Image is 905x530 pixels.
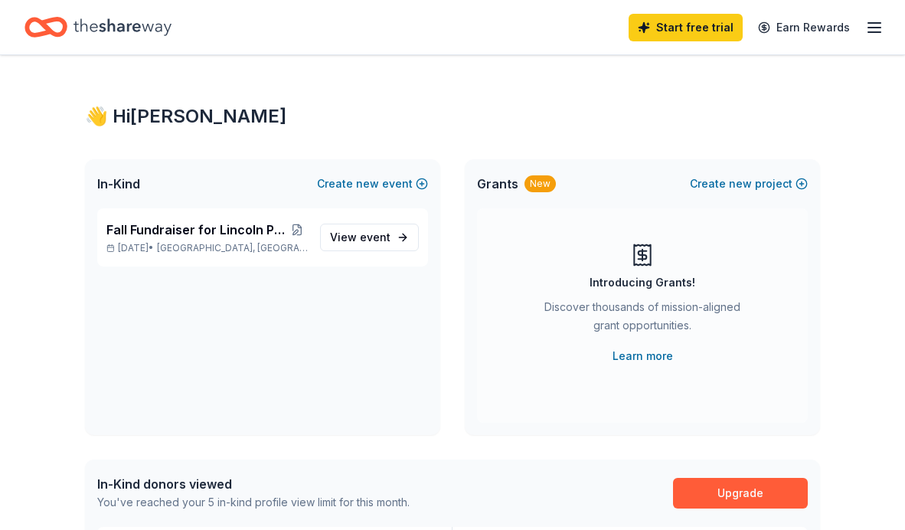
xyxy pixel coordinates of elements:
div: 👋 Hi [PERSON_NAME] [85,104,820,129]
a: View event [320,224,419,251]
a: Learn more [613,347,673,365]
span: In-Kind [97,175,140,193]
div: Introducing Grants! [590,273,695,292]
span: event [360,231,390,244]
span: Grants [477,175,518,193]
div: In-Kind donors viewed [97,475,410,493]
div: You've reached your 5 in-kind profile view limit for this month. [97,493,410,512]
a: Earn Rewards [749,14,859,41]
p: [DATE] • [106,242,308,254]
span: [GEOGRAPHIC_DATA], [GEOGRAPHIC_DATA] [157,242,308,254]
div: New [524,175,556,192]
span: Fall Fundraiser for Lincoln Park Dance Team [106,221,287,239]
span: new [729,175,752,193]
a: Home [25,9,172,45]
a: Start free trial [629,14,743,41]
button: Createnewproject [690,175,808,193]
button: Createnewevent [317,175,428,193]
span: new [356,175,379,193]
a: Upgrade [673,478,808,509]
div: Discover thousands of mission-aligned grant opportunities. [538,298,747,341]
span: View [330,228,390,247]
